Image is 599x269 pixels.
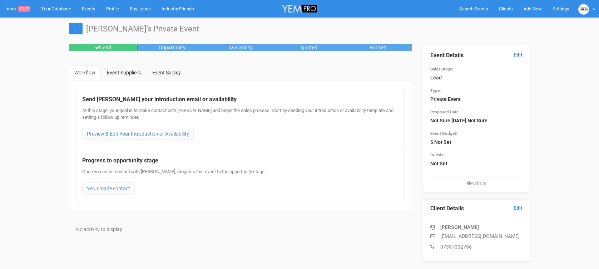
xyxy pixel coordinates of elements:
[69,65,101,80] a: Workflow
[430,109,459,114] small: Proposed Date
[430,139,451,145] strong: $ Not Set
[430,88,441,93] small: Type:
[430,233,523,240] p: [EMAIL_ADDRESS][DOMAIN_NAME]
[82,182,135,195] a: Yes, I made contact
[430,161,447,166] strong: Not Set
[82,107,399,143] div: At this stage, your goal is to make contact with [PERSON_NAME] and begin the sales process. Start...
[18,6,30,12] span: 1387
[430,67,453,72] small: Sales Stage:
[459,6,488,11] span: Search Events
[102,65,146,80] a: Event Suppliers
[82,96,399,104] legend: Send [PERSON_NAME] your introduction email or availability
[82,168,399,195] div: Once you make contact with [PERSON_NAME], progress this event to the opportunity stage.
[440,224,479,230] strong: [PERSON_NAME]
[430,152,445,157] small: Guests:
[76,226,405,233] div: No activity to display
[82,157,399,165] legend: Progress to opportunity stage
[430,131,457,136] small: Event Budget:
[430,180,523,186] small: Website
[69,23,83,34] a: ←
[514,205,523,211] a: Edit
[578,4,589,15] img: open-uri20231025-2-1afxnye
[343,44,412,51] div: Booked
[147,65,186,80] a: Event Survey
[82,128,194,140] a: Preview & Edit Your Introduction or Availability
[499,6,513,11] span: Clients
[69,25,530,33] h1: [PERSON_NAME]'s Private Event
[430,52,523,60] legend: Event Details
[514,52,523,58] a: Edit
[430,118,487,123] strong: Not Sure [DATE] Not Sure
[430,243,523,250] p: 07397002796
[138,44,206,51] div: Opportunity
[275,44,343,51] div: Quoted
[430,96,461,102] strong: Private Event
[430,205,523,213] legend: Client Details
[430,75,442,80] strong: Lead
[206,44,275,51] div: Availability
[69,44,138,51] div: Lead
[524,6,542,11] span: Add New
